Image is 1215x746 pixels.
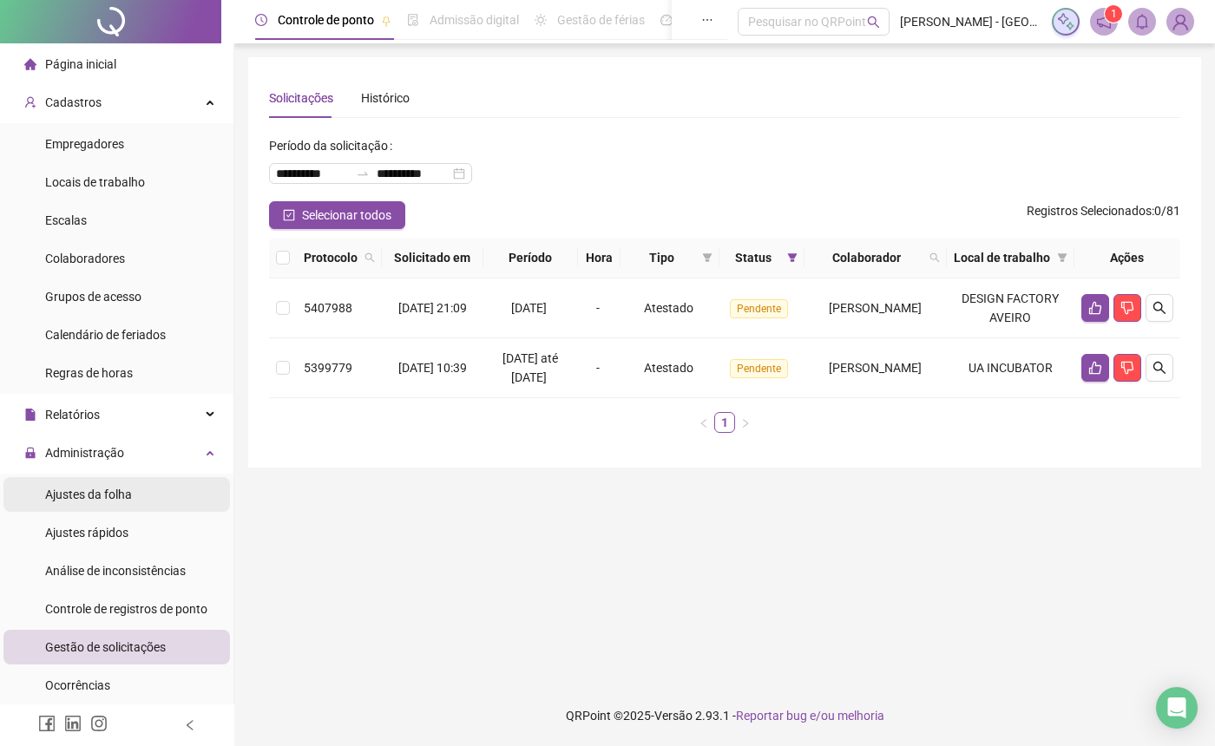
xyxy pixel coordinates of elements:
[715,413,734,432] a: 1
[926,245,943,271] span: search
[24,447,36,459] span: lock
[234,685,1215,746] footer: QRPoint © 2025 - 2.93.1 -
[45,328,166,342] span: Calendário de feriados
[1056,12,1075,31] img: sparkle-icon.fc2bf0ac1784a2077858766a79e2daf3.svg
[693,412,714,433] li: Página anterior
[947,338,1074,398] td: UA INCUBATOR
[811,248,923,267] span: Colaborador
[502,351,558,384] span: [DATE] até [DATE]
[867,16,880,29] span: search
[356,167,370,180] span: swap-right
[1096,14,1112,29] span: notification
[1088,361,1102,375] span: like
[726,248,780,267] span: Status
[304,301,352,315] span: 5407988
[255,14,267,26] span: clock-circle
[45,488,132,501] span: Ajustes da folha
[1057,252,1067,263] span: filter
[356,167,370,180] span: to
[1027,204,1152,218] span: Registros Selecionados
[45,252,125,265] span: Colaboradores
[654,709,693,723] span: Versão
[45,446,124,460] span: Administração
[304,248,358,267] span: Protocolo
[38,715,56,732] span: facebook
[45,290,141,304] span: Grupos de acesso
[660,14,673,26] span: dashboard
[381,16,391,26] span: pushpin
[1134,14,1150,29] span: bell
[45,564,186,578] span: Análise de inconsistências
[900,12,1041,31] span: [PERSON_NAME] - [GEOGRAPHIC_DATA] e Inovação
[24,409,36,421] span: file
[1167,9,1193,35] img: 57791
[45,640,166,654] span: Gestão de solicitações
[407,14,419,26] span: file-done
[45,175,145,189] span: Locais de trabalho
[184,719,196,731] span: left
[45,366,133,380] span: Regras de horas
[947,278,1074,338] td: DESIGN FACTORY AVEIRO
[740,418,751,429] span: right
[702,252,713,263] span: filter
[45,95,102,109] span: Cadastros
[90,715,108,732] span: instagram
[578,238,621,278] th: Hora
[24,96,36,108] span: user-add
[735,412,756,433] li: Próxima página
[283,209,295,221] span: check-square
[1120,361,1134,375] span: dislike
[1120,301,1134,315] span: dislike
[511,301,547,315] span: [DATE]
[398,361,467,375] span: [DATE] 10:39
[45,408,100,422] span: Relatórios
[699,245,716,271] span: filter
[269,132,399,160] label: Período da solicitação
[1081,248,1173,267] div: Ações
[644,301,693,315] span: Atestado
[1088,301,1102,315] span: like
[644,361,693,375] span: Atestado
[24,58,36,70] span: home
[1111,8,1117,20] span: 1
[535,14,547,26] span: sun
[596,361,600,375] span: -
[1153,361,1166,375] span: search
[787,252,798,263] span: filter
[730,299,788,318] span: Pendente
[1156,687,1198,729] div: Open Intercom Messenger
[361,245,378,271] span: search
[954,248,1050,267] span: Local de trabalho
[483,238,578,278] th: Período
[302,206,391,225] span: Selecionar todos
[45,137,124,151] span: Empregadores
[278,13,374,27] span: Controle de ponto
[627,248,695,267] span: Tipo
[557,13,645,27] span: Gestão de férias
[1153,301,1166,315] span: search
[929,252,940,263] span: search
[693,412,714,433] button: left
[736,709,884,723] span: Reportar bug e/ou melhoria
[829,301,922,315] span: [PERSON_NAME]
[269,88,333,108] div: Solicitações
[596,301,600,315] span: -
[45,602,207,616] span: Controle de registros de ponto
[714,412,735,433] li: 1
[398,301,467,315] span: [DATE] 21:09
[730,359,788,378] span: Pendente
[699,418,709,429] span: left
[364,252,375,263] span: search
[784,245,801,271] span: filter
[45,678,110,692] span: Ocorrências
[361,88,410,108] div: Histórico
[430,13,519,27] span: Admissão digital
[45,213,87,227] span: Escalas
[1105,5,1122,23] sup: 1
[45,57,116,71] span: Página inicial
[701,14,713,26] span: ellipsis
[1054,245,1071,271] span: filter
[382,238,483,278] th: Solicitado em
[269,201,405,229] button: Selecionar todos
[1027,201,1180,229] span: : 0 / 81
